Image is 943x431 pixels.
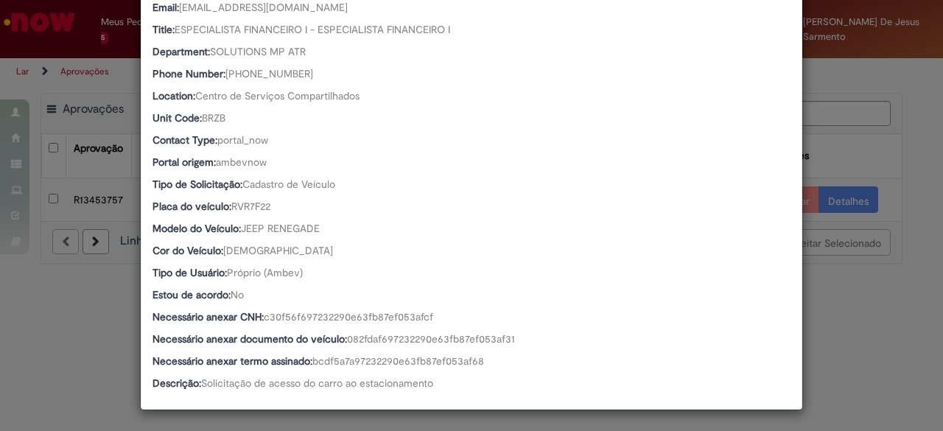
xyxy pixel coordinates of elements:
span: [EMAIL_ADDRESS][DOMAIN_NAME] [179,1,348,14]
b: Necessário anexar CNH: [153,310,264,323]
b: Contact Type: [153,133,217,147]
span: Próprio (Ambev) [227,266,303,279]
b: Necessário anexar documento do veículo: [153,332,347,346]
b: Modelo do Veículo: [153,222,241,235]
span: [DEMOGRAPHIC_DATA] [223,244,333,257]
b: Estou de acordo: [153,288,231,301]
span: JEEP RENEGADE [241,222,320,235]
span: ambevnow [216,155,267,169]
span: Solicitação de acesso do carro ao estacionamento [201,376,433,390]
b: Tipo de Usuário: [153,266,227,279]
span: Cadastro de Veículo [242,178,335,191]
b: Unit Code: [153,111,202,125]
span: RVR7F22 [231,200,270,213]
span: ESPECIALISTA FINANCEIRO I - ESPECIALISTA FINANCEIRO I [175,23,450,36]
span: portal_now [217,133,268,147]
b: Necessário anexar termo assinado: [153,354,312,368]
b: Portal origem: [153,155,216,169]
span: [PHONE_NUMBER] [225,67,313,80]
b: Tipo de Solicitação: [153,178,242,191]
span: Centro de Serviços Compartilhados [195,89,360,102]
span: No [231,288,244,301]
span: c30f56f697232290e63fb87ef053afcf [264,310,433,323]
b: Title: [153,23,175,36]
b: Department: [153,45,210,58]
b: Email: [153,1,179,14]
b: Phone Number: [153,67,225,80]
b: Location: [153,89,195,102]
b: Descrição: [153,376,201,390]
b: Placa do veículo: [153,200,231,213]
span: 082fdaf697232290e63fb87ef053af31 [347,332,515,346]
span: BRZB [202,111,225,125]
span: bcdf5a7a97232290e63fb87ef053af68 [312,354,484,368]
span: SOLUTIONS MP ATR [210,45,306,58]
b: Cor do Veículo: [153,244,223,257]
